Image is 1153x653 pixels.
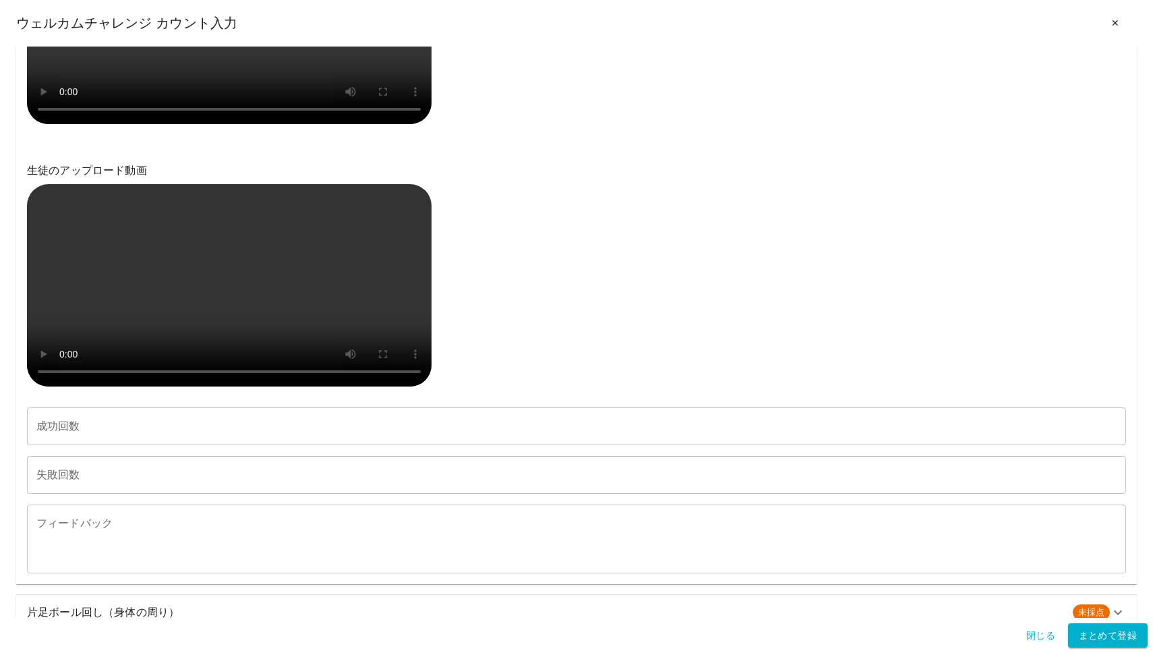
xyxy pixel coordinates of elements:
[1068,623,1148,648] button: まとめて登録
[27,603,1062,622] h6: 片足ボール回し（身体の周り）
[16,595,1137,630] div: 片足ボール回し（身体の周り）未採点
[1094,11,1137,36] button: ✕
[1073,606,1110,619] span: 未採点
[27,161,1126,180] h6: 生徒のアップロード動画
[1019,623,1063,648] button: 閉じる
[16,11,1137,36] div: ウェルカムチャレンジ カウント入力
